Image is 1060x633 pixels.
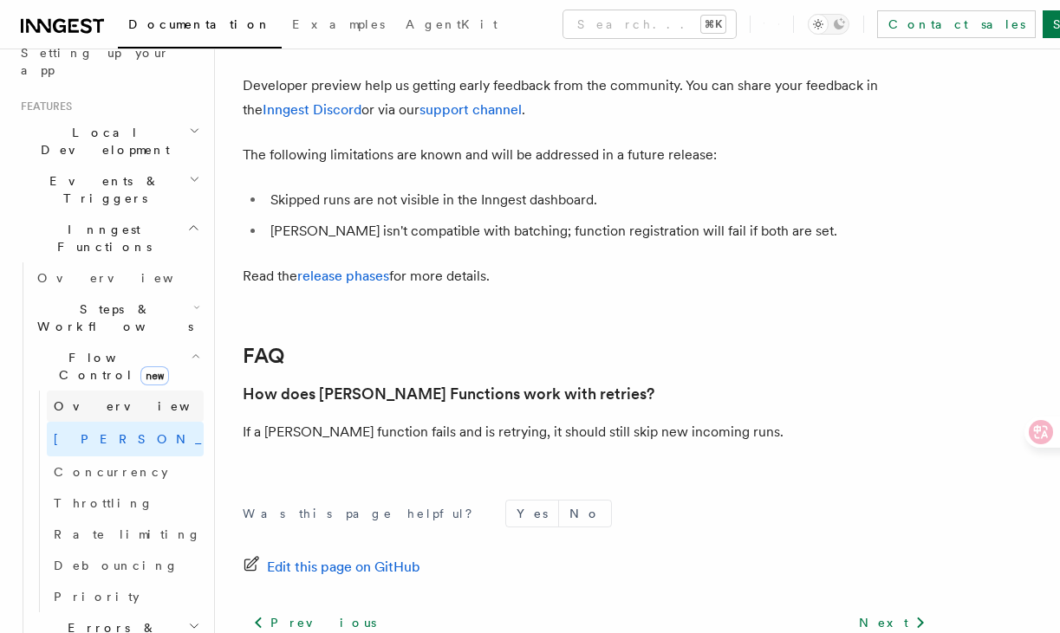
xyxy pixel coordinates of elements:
span: Features [14,100,72,113]
li: Skipped runs are not visible in the Inngest dashboard. [265,188,936,212]
a: release phases [297,268,389,284]
span: Overview [54,399,232,413]
a: Rate limiting [47,519,204,550]
a: FAQ [243,344,284,368]
a: Throttling [47,488,204,519]
a: Documentation [118,5,282,48]
button: Flow Controlnew [30,342,204,391]
p: The following limitations are known and will be addressed in a future release: [243,143,936,167]
a: Debouncing [47,550,204,581]
a: How does [PERSON_NAME] Functions work with retries? [243,382,654,406]
a: Inngest Discord [263,101,361,118]
p: Was this page helpful? [243,505,484,522]
kbd: ⌘K [701,16,725,33]
span: Rate limiting [54,527,201,541]
a: Examples [282,5,395,47]
span: Throttling [54,496,153,510]
button: Events & Triggers [14,165,204,214]
button: Toggle dark mode [808,14,849,35]
li: [PERSON_NAME] isn't compatible with batching; function registration will fail if both are set. [265,219,936,243]
span: Inngest Functions [14,221,187,255]
button: Yes [506,501,558,526]
span: Steps & Workflows [30,300,193,335]
a: Overview [30,262,204,294]
p: If a [PERSON_NAME] function fails and is retrying, it should still skip new incoming runs. [243,420,936,444]
span: Edit this page on GitHub [267,555,420,579]
span: Events & Triggers [14,172,189,207]
a: support channel [419,101,522,118]
a: [PERSON_NAME] [47,422,204,456]
a: Contact sales [877,10,1036,38]
p: Developer preview help us getting early feedback from the community. You can share your feedback ... [243,74,936,122]
a: Overview [47,391,204,422]
span: Concurrency [54,465,168,479]
span: Overview [37,271,216,285]
button: Inngest Functions [14,214,204,262]
span: [PERSON_NAME] [54,432,308,446]
button: Search...⌘K [563,10,736,38]
span: Local Development [14,124,189,158]
span: Flow Control [30,349,191,384]
div: Flow Controlnew [30,391,204,612]
a: Priority [47,581,204,612]
a: AgentKit [395,5,508,47]
button: No [559,501,611,526]
button: Steps & Workflows [30,294,204,342]
a: Setting up your app [14,37,204,86]
span: Documentation [128,17,271,31]
a: Edit this page on GitHub [243,555,420,579]
p: Read the for more details. [243,264,936,288]
a: Concurrency [47,456,204,488]
span: new [140,366,169,385]
span: Debouncing [54,559,179,572]
button: Local Development [14,117,204,165]
span: AgentKit [406,17,497,31]
span: Examples [292,17,385,31]
span: Priority [54,590,140,604]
